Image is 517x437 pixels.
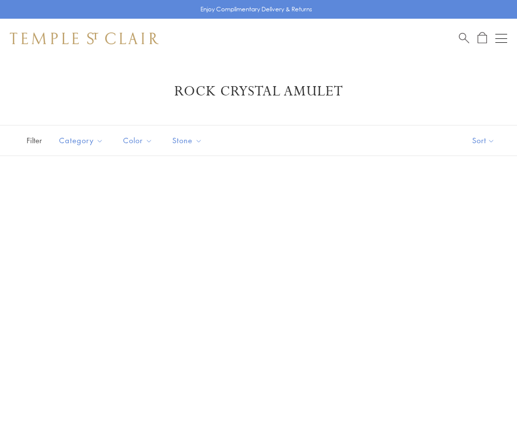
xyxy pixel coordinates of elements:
[167,134,210,147] span: Stone
[450,125,517,156] button: Show sort by
[10,32,159,44] img: Temple St. Clair
[459,32,469,44] a: Search
[25,83,492,100] h1: Rock Crystal Amulet
[200,4,312,14] p: Enjoy Complimentary Delivery & Returns
[54,134,111,147] span: Category
[478,32,487,44] a: Open Shopping Bag
[495,32,507,44] button: Open navigation
[118,134,160,147] span: Color
[165,129,210,152] button: Stone
[52,129,111,152] button: Category
[116,129,160,152] button: Color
